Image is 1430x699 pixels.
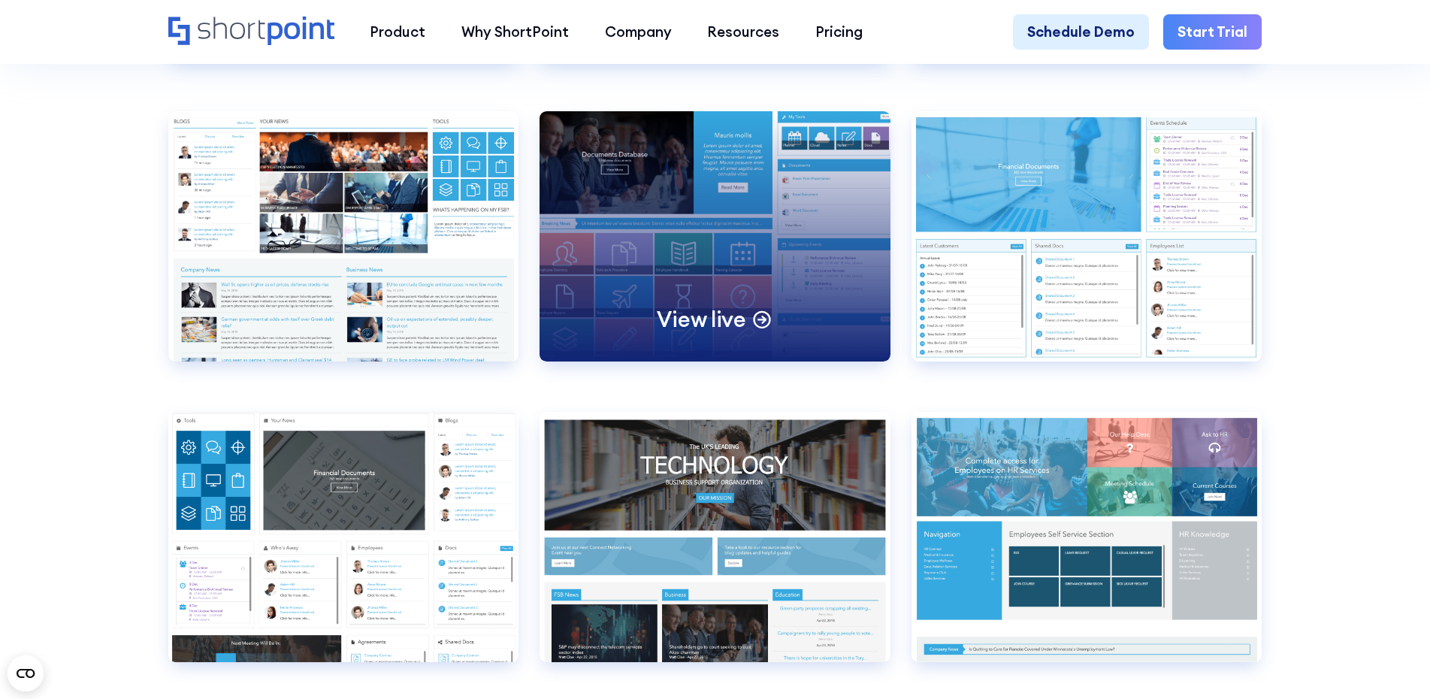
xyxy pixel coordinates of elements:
[168,17,334,47] a: Home
[540,412,890,691] a: Intranet Layout 2
[1355,627,1430,699] iframe: Chat Widget
[912,111,1262,390] a: Intranet Layout 11
[605,21,672,43] div: Company
[707,21,779,43] div: Resources
[797,14,881,50] a: Pricing
[352,14,444,50] a: Product
[1163,14,1262,50] a: Start Trial
[657,305,745,333] p: View live
[461,21,569,43] div: Why ShortPoint
[168,111,518,390] a: Intranet Layout 1
[370,21,425,43] div: Product
[689,14,797,50] a: Resources
[587,14,690,50] a: Company
[8,655,44,691] button: Open CMP widget
[912,412,1262,691] a: Intranet Layout 3
[1013,14,1149,50] a: Schedule Demo
[540,111,890,390] a: Intranet Layout 10View live
[815,21,863,43] div: Pricing
[443,14,587,50] a: Why ShortPoint
[168,412,518,691] a: Intranet Layout 12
